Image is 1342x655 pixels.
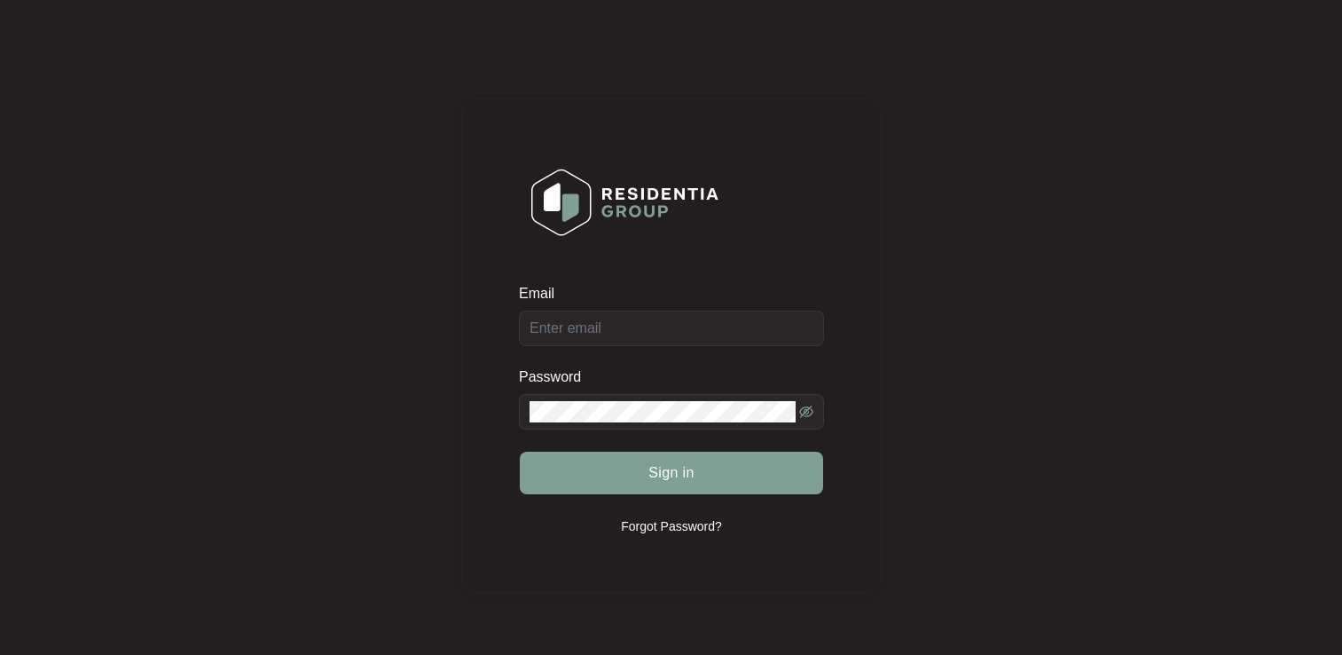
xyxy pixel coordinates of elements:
[621,517,722,535] p: Forgot Password?
[519,285,567,303] label: Email
[520,157,730,248] img: Login Logo
[520,452,823,494] button: Sign in
[648,462,695,484] span: Sign in
[519,311,824,346] input: Email
[519,368,594,386] label: Password
[530,401,796,422] input: Password
[799,405,813,419] span: eye-invisible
